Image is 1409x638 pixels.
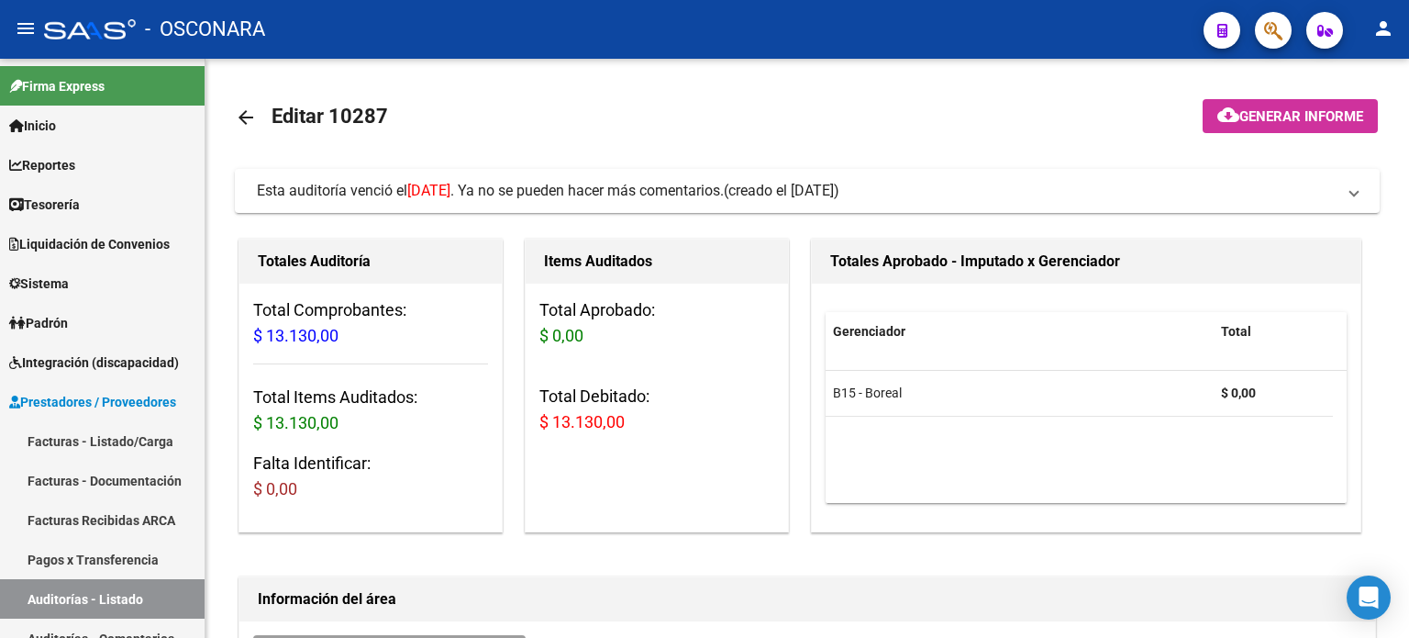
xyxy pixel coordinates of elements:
mat-icon: cloud_download [1217,104,1239,126]
span: Generar informe [1239,108,1363,125]
span: [DATE] [407,182,450,199]
span: Padrón [9,313,68,333]
span: Integración (discapacidad) [9,353,179,373]
datatable-header-cell: Total [1214,312,1333,352]
span: $ 13.130,00 [253,326,338,345]
span: (creado el [DATE]) [724,181,839,201]
span: Editar 10287 [272,105,388,128]
div: Open Intercom Messenger [1347,576,1391,620]
h1: Información del área [258,585,1357,614]
span: Firma Express [9,76,105,96]
h1: Items Auditados [544,247,770,276]
h1: Totales Aprobado - Imputado x Gerenciador [830,247,1342,276]
span: $ 13.130,00 [253,413,338,432]
h3: Total Aprobado: [539,297,774,349]
button: Generar informe [1203,99,1378,133]
h3: Total Comprobantes: [253,297,488,349]
span: Gerenciador [833,324,905,339]
h1: Totales Auditoría [258,247,483,276]
span: $ 13.130,00 [539,412,625,431]
span: Liquidación de Convenios [9,234,170,254]
span: Prestadores / Proveedores [9,392,176,412]
mat-icon: person [1372,17,1394,39]
datatable-header-cell: Gerenciador [826,312,1214,352]
span: Total [1221,324,1251,339]
span: Tesorería [9,195,80,215]
mat-expansion-panel-header: Esta auditoría venció el[DATE]. Ya no se pueden hacer más comentarios.(creado el [DATE]) [235,169,1380,213]
h3: Falta Identificar: [253,451,488,502]
h3: Total Debitado: [539,384,774,435]
mat-icon: arrow_back [235,106,257,129]
span: Sistema [9,274,69,294]
h3: Total Items Auditados: [253,385,488,436]
span: $ 0,00 [253,479,297,498]
span: Esta auditoría venció el . Ya no se pueden hacer más comentarios. [257,182,724,199]
span: - OSCONARA [145,9,265,50]
span: B15 - Boreal [833,386,902,400]
span: Inicio [9,116,56,136]
span: Reportes [9,155,75,175]
mat-icon: menu [15,17,37,39]
strong: $ 0,00 [1221,386,1256,400]
span: $ 0,00 [539,326,583,345]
